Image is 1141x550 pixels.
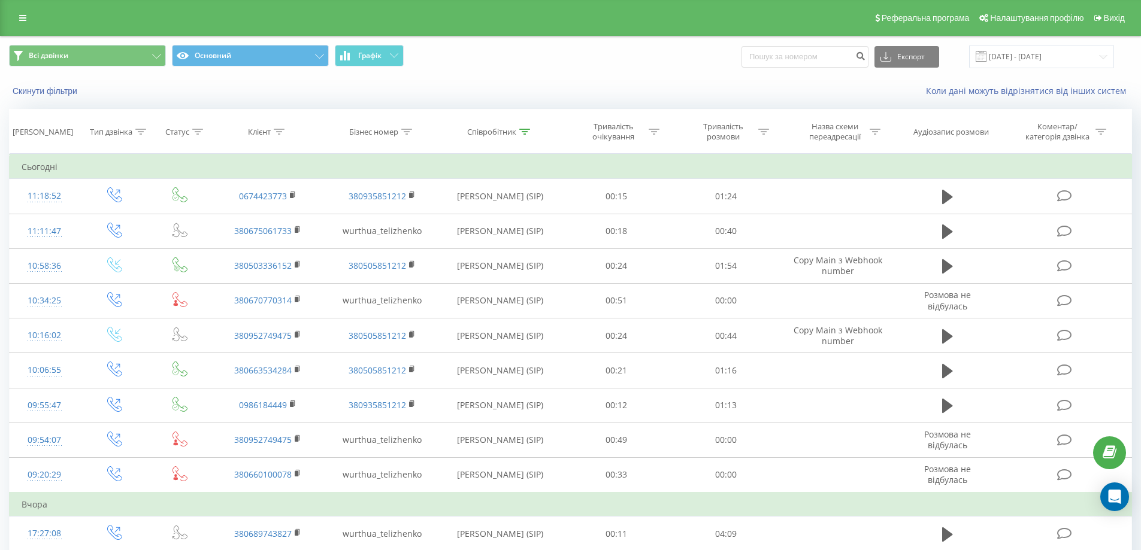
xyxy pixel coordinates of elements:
td: 00:24 [562,318,671,353]
td: Вчора [10,493,1132,516]
div: Тривалість очікування [582,121,646,142]
td: wurthua_telizhenko [325,423,438,457]
span: Всі дзвінки [29,51,68,60]
div: 10:16:02 [22,324,68,347]
div: 10:06:55 [22,358,68,382]
td: [PERSON_NAME] (SIP) [439,283,562,318]
span: Вихід [1104,13,1125,23]
a: 380505851212 [349,260,406,271]
td: 00:51 [562,283,671,318]
td: 00:12 [562,388,671,423]
div: 09:54:07 [22,429,68,452]
div: 10:58:36 [22,254,68,278]
a: 380505851212 [349,364,406,376]
div: 10:34:25 [22,289,68,312]
div: Назва схеми переадресації [803,121,867,142]
td: 00:40 [671,214,781,248]
div: Open Intercom Messenger [1100,482,1129,511]
td: 00:00 [671,457,781,493]
td: Copy Main з Webhook number [780,318,894,353]
div: Тривалість розмови [691,121,755,142]
button: Основний [172,45,329,66]
td: 00:49 [562,423,671,457]
a: 380952749475 [234,330,292,341]
div: Співробітник [467,127,516,137]
div: 11:11:47 [22,220,68,243]
td: 00:33 [562,457,671,493]
td: [PERSON_NAME] (SIP) [439,423,562,457]
td: 00:21 [562,353,671,388]
a: 0986184449 [239,399,287,411]
div: Статус [165,127,189,137]
a: 380660100078 [234,469,292,480]
td: 00:00 [671,423,781,457]
div: 17:27:08 [22,522,68,545]
button: Скинути фільтри [9,86,83,96]
td: [PERSON_NAME] (SIP) [439,248,562,283]
div: 09:55:47 [22,394,68,417]
td: [PERSON_NAME] (SIP) [439,179,562,214]
a: 380935851212 [349,190,406,202]
td: [PERSON_NAME] (SIP) [439,388,562,423]
td: 00:18 [562,214,671,248]
button: Експорт [874,46,939,68]
span: Графік [358,51,382,60]
td: [PERSON_NAME] (SIP) [439,353,562,388]
div: Коментар/категорія дзвінка [1022,121,1092,142]
a: 380689743827 [234,528,292,539]
button: Всі дзвінки [9,45,166,66]
td: 00:00 [671,283,781,318]
td: Сьогодні [10,155,1132,179]
a: 380663534284 [234,364,292,376]
a: 380505851212 [349,330,406,341]
span: Розмова не відбулась [924,463,971,485]
td: [PERSON_NAME] (SIP) [439,214,562,248]
div: Аудіозапис розмови [913,127,989,137]
div: [PERSON_NAME] [13,127,73,137]
button: Графік [335,45,404,66]
a: 380952749475 [234,434,292,445]
td: [PERSON_NAME] (SIP) [439,457,562,493]
a: 380675061733 [234,225,292,236]
a: 380503336152 [234,260,292,271]
td: Copy Main з Webhook number [780,248,894,283]
div: Бізнес номер [349,127,398,137]
td: 00:24 [562,248,671,283]
span: Розмова не відбулась [924,429,971,451]
td: 01:13 [671,388,781,423]
a: Коли дані можуть відрізнятися вiд інших систем [926,85,1132,96]
td: wurthua_telizhenko [325,214,438,248]
td: 00:44 [671,318,781,353]
td: 01:54 [671,248,781,283]
td: wurthua_telizhenko [325,457,438,493]
td: wurthua_telizhenko [325,283,438,318]
td: 01:16 [671,353,781,388]
span: Розмова не відбулась [924,289,971,311]
span: Налаштування профілю [990,13,1084,23]
div: 11:18:52 [22,184,68,208]
a: 380670770314 [234,294,292,306]
a: 0674423773 [239,190,287,202]
a: 380935851212 [349,399,406,411]
div: 09:20:29 [22,463,68,487]
div: Тип дзвінка [90,127,132,137]
td: 00:15 [562,179,671,214]
td: 01:24 [671,179,781,214]
td: [PERSON_NAME] (SIP) [439,318,562,353]
div: Клієнт [248,127,271,137]
span: Реферальна програма [882,13,970,23]
input: Пошук за номером [742,46,868,68]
